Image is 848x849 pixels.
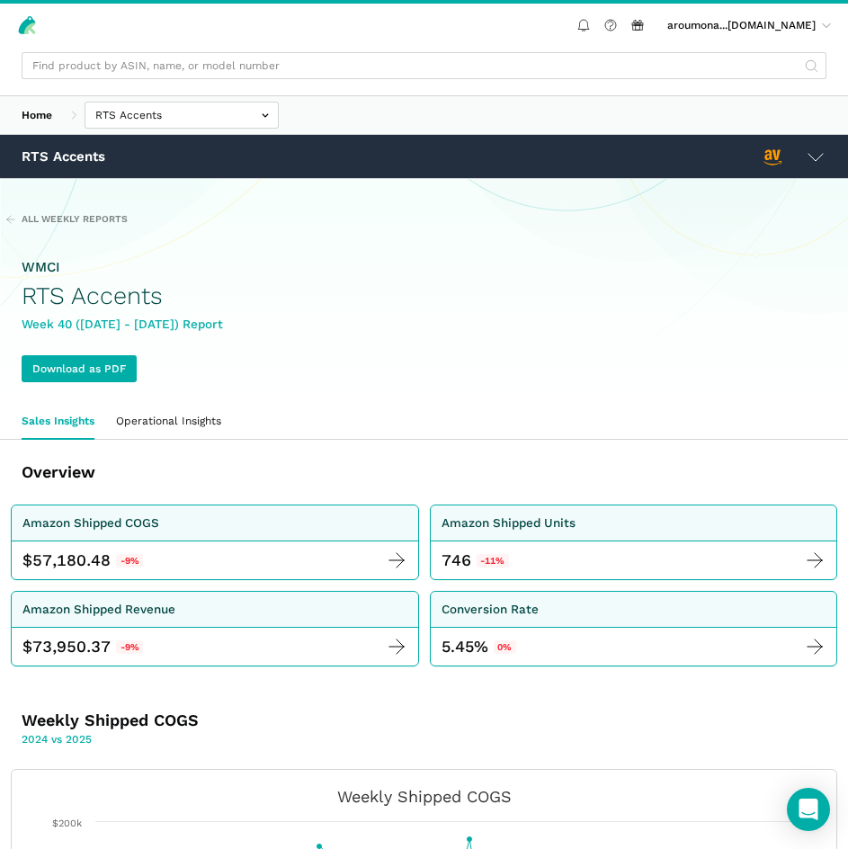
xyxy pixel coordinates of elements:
[22,282,826,309] h1: RTS Accents
[22,315,826,334] div: Week 40 ([DATE] - [DATE]) Report
[105,404,232,439] a: Operational Insights
[22,600,175,619] div: Amazon Shipped Revenue
[11,505,419,580] a: Amazon Shipped COGS $ 57,180.48 -9%
[442,514,576,532] div: Amazon Shipped Units
[22,731,431,747] p: 2024 vs 2025
[22,258,826,277] div: WMCI
[442,600,539,619] div: Conversion Rate
[22,461,431,483] h3: Overview
[337,787,512,806] tspan: Weekly Shipped COGS
[22,636,32,657] span: $
[11,102,63,129] a: Home
[442,550,471,571] div: 746
[32,550,111,571] span: 57,180.48
[477,554,509,567] span: -11%
[22,355,137,382] a: Download as PDF
[430,505,838,580] a: Amazon Shipped Units 746 -11%
[22,514,159,532] div: Amazon Shipped COGS
[11,404,105,439] a: Sales Insights
[667,19,816,32] span: aroumona...[DOMAIN_NAME]
[442,636,516,657] div: 5.45%
[116,640,143,654] span: -9%
[22,212,128,226] span: All Weekly Reports
[662,16,837,35] a: aroumona...[DOMAIN_NAME]
[22,550,32,571] span: $
[430,591,838,666] a: Conversion Rate 5.45%0%
[22,710,431,731] h3: Weekly Shipped COGS
[116,554,143,567] span: -9%
[22,52,826,79] input: Find product by ASIN, name, or model number
[5,212,128,226] a: All Weekly Reports
[85,102,279,129] input: RTS Accents
[52,818,82,829] text: $200k
[32,636,111,657] span: 73,950.37
[11,591,419,666] a: Amazon Shipped Revenue $ 73,950.37 -9%
[494,640,516,654] span: 0%
[787,788,830,831] div: Open Intercom Messenger
[22,147,762,166] div: RTS Accents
